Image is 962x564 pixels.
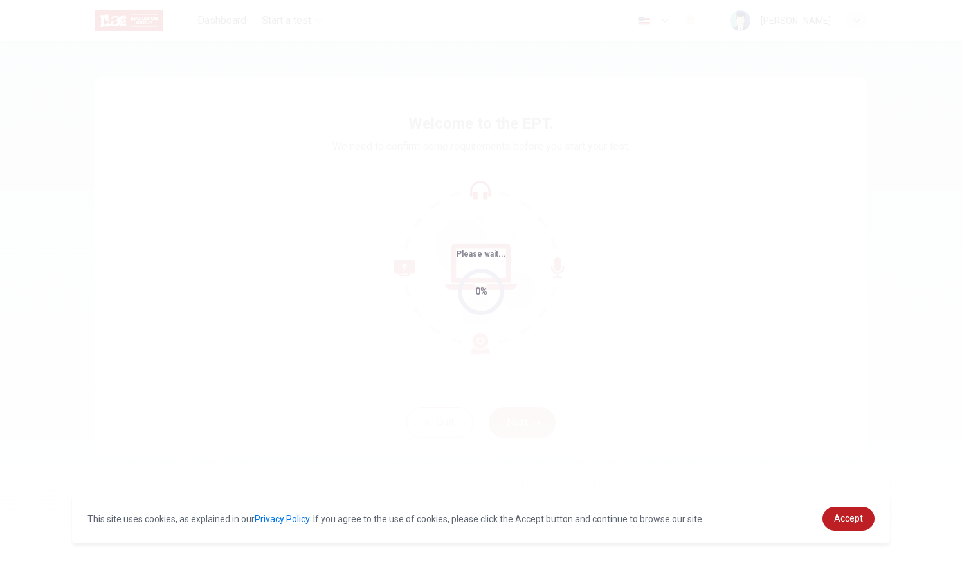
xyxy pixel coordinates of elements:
[255,514,309,524] a: Privacy Policy
[834,513,863,523] span: Accept
[72,494,890,543] div: cookieconsent
[822,507,875,531] a: dismiss cookie message
[87,514,704,524] span: This site uses cookies, as explained in our . If you agree to the use of cookies, please click th...
[457,250,506,259] span: Please wait...
[475,284,487,299] div: 0%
